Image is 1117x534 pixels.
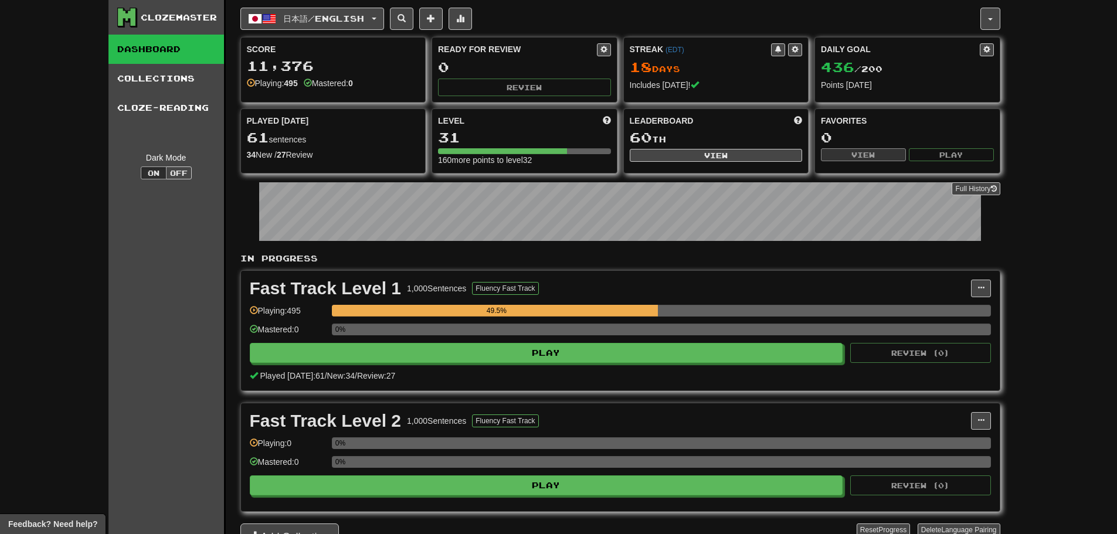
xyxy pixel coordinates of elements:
[166,166,192,179] button: Off
[247,129,269,145] span: 61
[141,166,167,179] button: On
[630,59,652,75] span: 18
[247,43,420,55] div: Score
[472,282,538,295] button: Fluency Fast Track
[821,115,994,127] div: Favorites
[472,414,538,427] button: Fluency Fast Track
[821,43,980,56] div: Daily Goal
[630,129,652,145] span: 60
[325,371,327,380] span: /
[247,150,256,159] strong: 34
[438,79,611,96] button: Review
[355,371,357,380] span: /
[250,343,843,363] button: Play
[630,43,772,55] div: Streak
[250,475,843,495] button: Play
[407,283,466,294] div: 1,000 Sentences
[419,8,443,30] button: Add sentence to collection
[449,8,472,30] button: More stats
[407,415,466,427] div: 1,000 Sentences
[284,79,297,88] strong: 495
[247,115,309,127] span: Played [DATE]
[630,115,694,127] span: Leaderboard
[821,148,906,161] button: View
[630,79,803,91] div: Includes [DATE]!
[630,60,803,75] div: Day s
[250,280,402,297] div: Fast Track Level 1
[909,148,994,161] button: Play
[850,343,991,363] button: Review (0)
[357,371,395,380] span: Review: 27
[260,371,324,380] span: Played [DATE]: 61
[117,152,215,164] div: Dark Mode
[941,526,996,534] span: Language Pairing
[821,130,994,145] div: 0
[247,59,420,73] div: 11,376
[666,46,684,54] a: (EDT)
[108,64,224,93] a: Collections
[438,43,597,55] div: Ready for Review
[821,59,854,75] span: 436
[794,115,802,127] span: This week in points, UTC
[438,115,464,127] span: Level
[108,93,224,123] a: Cloze-Reading
[438,60,611,74] div: 0
[630,149,803,162] button: View
[247,130,420,145] div: sentences
[821,64,882,74] span: / 200
[240,8,384,30] button: 日本語/English
[390,8,413,30] button: Search sentences
[438,130,611,145] div: 31
[850,475,991,495] button: Review (0)
[277,150,286,159] strong: 27
[250,412,402,430] div: Fast Track Level 2
[141,12,217,23] div: Clozemaster
[250,456,326,475] div: Mastered: 0
[304,77,353,89] div: Mastered:
[438,154,611,166] div: 160 more points to level 32
[250,305,326,324] div: Playing: 495
[8,518,97,530] span: Open feedback widget
[250,437,326,457] div: Playing: 0
[327,371,355,380] span: New: 34
[952,182,1000,195] a: Full History
[240,253,1000,264] p: In Progress
[630,130,803,145] div: th
[250,324,326,343] div: Mastered: 0
[247,149,420,161] div: New / Review
[335,305,658,317] div: 49.5%
[348,79,353,88] strong: 0
[283,13,364,23] span: 日本語 / English
[603,115,611,127] span: Score more points to level up
[821,79,994,91] div: Points [DATE]
[108,35,224,64] a: Dashboard
[247,77,298,89] div: Playing:
[878,526,906,534] span: Progress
